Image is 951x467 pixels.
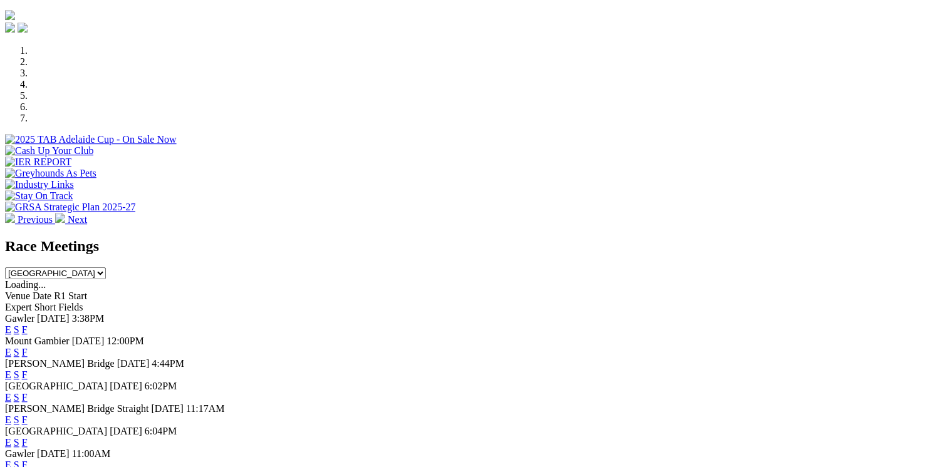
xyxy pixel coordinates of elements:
[72,336,105,346] span: [DATE]
[5,290,30,301] span: Venue
[5,448,34,459] span: Gawler
[22,437,28,448] a: F
[5,168,96,179] img: Greyhounds As Pets
[55,214,87,225] a: Next
[107,336,144,346] span: 12:00PM
[14,392,19,403] a: S
[54,290,87,301] span: R1 Start
[186,403,225,414] span: 11:17AM
[14,369,19,380] a: S
[5,279,46,290] span: Loading...
[5,324,11,335] a: E
[145,381,177,391] span: 6:02PM
[5,23,15,33] img: facebook.svg
[22,414,28,425] a: F
[5,347,11,357] a: E
[5,426,107,436] span: [GEOGRAPHIC_DATA]
[5,145,93,157] img: Cash Up Your Club
[110,381,142,391] span: [DATE]
[5,313,34,324] span: Gawler
[33,290,51,301] span: Date
[145,426,177,436] span: 6:04PM
[14,437,19,448] a: S
[5,381,107,391] span: [GEOGRAPHIC_DATA]
[22,324,28,335] a: F
[110,426,142,436] span: [DATE]
[22,369,28,380] a: F
[22,392,28,403] a: F
[5,10,15,20] img: logo-grsa-white.png
[5,369,11,380] a: E
[5,213,15,223] img: chevron-left-pager-white.svg
[72,448,111,459] span: 11:00AM
[152,358,184,369] span: 4:44PM
[5,190,73,202] img: Stay On Track
[5,302,32,312] span: Expert
[5,414,11,425] a: E
[5,336,70,346] span: Mount Gambier
[68,214,87,225] span: Next
[34,302,56,312] span: Short
[5,238,946,255] h2: Race Meetings
[18,23,28,33] img: twitter.svg
[58,302,83,312] span: Fields
[5,437,11,448] a: E
[22,347,28,357] a: F
[55,213,65,223] img: chevron-right-pager-white.svg
[5,179,74,190] img: Industry Links
[72,313,105,324] span: 3:38PM
[5,403,148,414] span: [PERSON_NAME] Bridge Straight
[14,324,19,335] a: S
[14,347,19,357] a: S
[18,214,53,225] span: Previous
[5,214,55,225] a: Previous
[5,392,11,403] a: E
[14,414,19,425] a: S
[37,313,70,324] span: [DATE]
[5,358,115,369] span: [PERSON_NAME] Bridge
[151,403,184,414] span: [DATE]
[37,448,70,459] span: [DATE]
[5,134,177,145] img: 2025 TAB Adelaide Cup - On Sale Now
[5,202,135,213] img: GRSA Strategic Plan 2025-27
[5,157,71,168] img: IER REPORT
[117,358,150,369] span: [DATE]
